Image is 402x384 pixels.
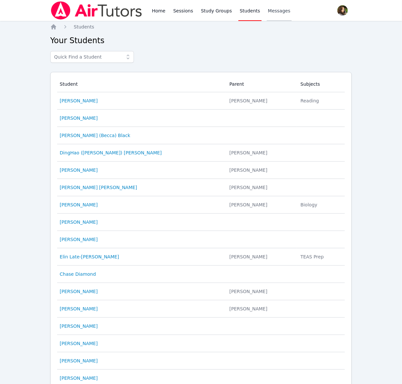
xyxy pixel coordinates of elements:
a: [PERSON_NAME] [60,375,98,381]
h2: Your Students [50,35,352,46]
tr: [PERSON_NAME] [PERSON_NAME] [57,283,345,300]
div: [PERSON_NAME] [230,201,293,208]
div: [PERSON_NAME] [230,167,293,173]
tr: [PERSON_NAME] [57,214,345,231]
a: [PERSON_NAME] [60,340,98,347]
a: [PERSON_NAME] [PERSON_NAME] [60,184,137,191]
tr: [PERSON_NAME] [PERSON_NAME]Reading [57,92,345,110]
th: Parent [226,76,297,92]
div: [PERSON_NAME] [230,97,293,104]
a: Students [74,24,94,30]
tr: [PERSON_NAME] (Becca) Black [57,127,345,144]
tr: [PERSON_NAME] [PERSON_NAME] [57,162,345,179]
a: [PERSON_NAME] [60,305,98,312]
input: Quick Find a Student [50,51,134,63]
nav: Breadcrumb [50,24,352,30]
th: Subjects [297,76,345,92]
a: [PERSON_NAME] (Becca) Black [60,132,130,139]
tr: [PERSON_NAME] [57,231,345,248]
a: [PERSON_NAME] [60,97,98,104]
tr: [PERSON_NAME] [57,335,345,352]
tr: Chase Diamond [57,266,345,283]
div: [PERSON_NAME] [230,305,293,312]
li: TEAS Prep [300,253,341,260]
span: Messages [268,8,291,14]
tr: [PERSON_NAME] [PERSON_NAME] [57,300,345,318]
a: [PERSON_NAME] [60,358,98,364]
li: Reading [300,97,341,104]
a: Elin Late-[PERSON_NAME] [60,253,119,260]
a: [PERSON_NAME] [60,115,98,121]
a: [PERSON_NAME] [60,323,98,329]
tr: [PERSON_NAME] [PERSON_NAME] [PERSON_NAME] [57,179,345,196]
a: [PERSON_NAME] [60,201,98,208]
a: [PERSON_NAME] [60,288,98,295]
img: Air Tutors [50,1,143,20]
span: Students [74,24,94,29]
th: Student [57,76,226,92]
div: [PERSON_NAME] [230,288,293,295]
tr: [PERSON_NAME] [PERSON_NAME]Biology [57,196,345,214]
tr: [PERSON_NAME] [57,352,345,370]
a: [PERSON_NAME] [60,219,98,225]
tr: [PERSON_NAME] [57,110,345,127]
div: [PERSON_NAME] [230,149,293,156]
a: [PERSON_NAME] [60,236,98,243]
li: Biology [300,201,341,208]
tr: DingHao ([PERSON_NAME]) [PERSON_NAME] [PERSON_NAME] [57,144,345,162]
tr: Elin Late-[PERSON_NAME] [PERSON_NAME]TEAS Prep [57,248,345,266]
a: [PERSON_NAME] [60,167,98,173]
a: Chase Diamond [60,271,96,277]
div: [PERSON_NAME] [230,253,293,260]
a: DingHao ([PERSON_NAME]) [PERSON_NAME] [60,149,162,156]
div: [PERSON_NAME] [230,184,293,191]
tr: [PERSON_NAME] [57,318,345,335]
